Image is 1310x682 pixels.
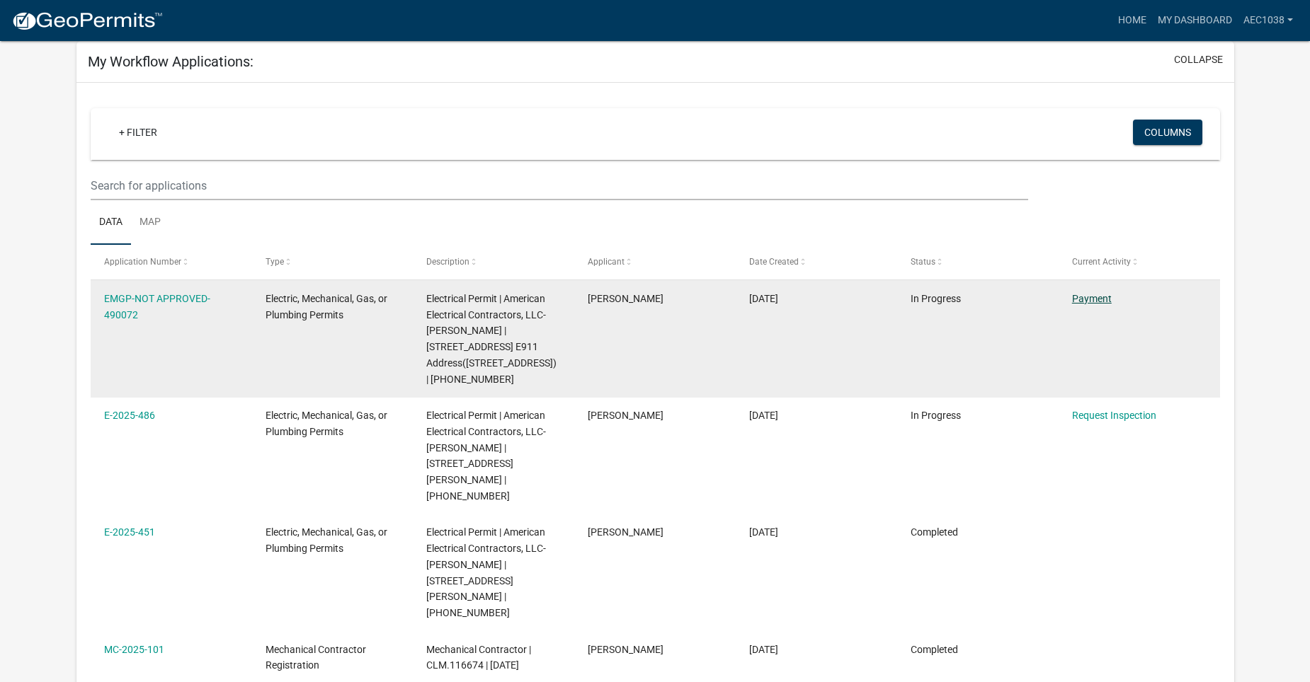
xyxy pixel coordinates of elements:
a: Data [91,200,131,245]
span: Electrical Permit | American Electrical Contractors, LLC-Jarad Blake Fullbright | 221 OLD DOUGLAS... [426,526,546,618]
a: EMGP-NOT APPROVED-490072 [104,293,210,320]
span: Electric, Mechanical, Gas, or Plumbing Permits [266,526,387,554]
span: 09/04/2025 [749,644,778,655]
span: Electrical Permit | American Electrical Contractors, LLC-Jarad Blake Fullbright | 102 TARA RD | 1... [426,410,546,502]
a: E-2025-486 [104,410,155,421]
a: + Filter [108,120,169,145]
span: 10/08/2025 [749,293,778,304]
span: Jarad Blake Fullbright [588,293,663,304]
a: Payment [1072,293,1112,304]
datatable-header-cell: Type [251,245,413,279]
span: Mechanical Contractor Registration [266,644,366,671]
datatable-header-cell: Date Created [736,245,897,279]
span: 10/01/2025 [749,410,778,421]
span: Electric, Mechanical, Gas, or Plumbing Permits [266,410,387,437]
datatable-header-cell: Status [897,245,1059,279]
span: Electric, Mechanical, Gas, or Plumbing Permits [266,293,387,320]
datatable-header-cell: Current Activity [1059,245,1220,279]
a: My Dashboard [1152,7,1238,34]
span: Application Number [104,257,181,267]
span: Completed [911,644,958,655]
span: In Progress [911,410,961,421]
span: 09/16/2025 [749,526,778,538]
span: Current Activity [1072,257,1131,267]
span: Completed [911,526,958,538]
datatable-header-cell: Application Number [91,245,252,279]
datatable-header-cell: Description [413,245,574,279]
a: MC-2025-101 [104,644,164,655]
span: Electrical Permit | American Electrical Contractors, LLC-Jarad Blake Fullbright | 6860 HWY 252 E9... [426,293,557,385]
span: Jarad Blake Fullbright [588,410,663,421]
span: Jarad Blake Fullbright [588,644,663,655]
input: Search for applications [91,171,1028,200]
span: Status [911,257,935,267]
span: Description [426,257,469,267]
button: Columns [1133,120,1202,145]
span: Mechanical Contractor | CLM.116674 | 10/31/2025 [426,644,531,671]
span: Applicant [588,257,625,267]
a: AEC1038 [1238,7,1299,34]
span: In Progress [911,293,961,304]
a: Request Inspection [1072,410,1156,421]
h5: My Workflow Applications: [88,53,254,70]
a: E-2025-451 [104,526,155,538]
span: Jarad Blake Fullbright [588,526,663,538]
a: Map [131,200,169,245]
span: Date Created [749,257,799,267]
span: Type [266,257,284,267]
a: Home [1112,7,1152,34]
datatable-header-cell: Applicant [574,245,736,279]
button: collapse [1174,52,1223,67]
